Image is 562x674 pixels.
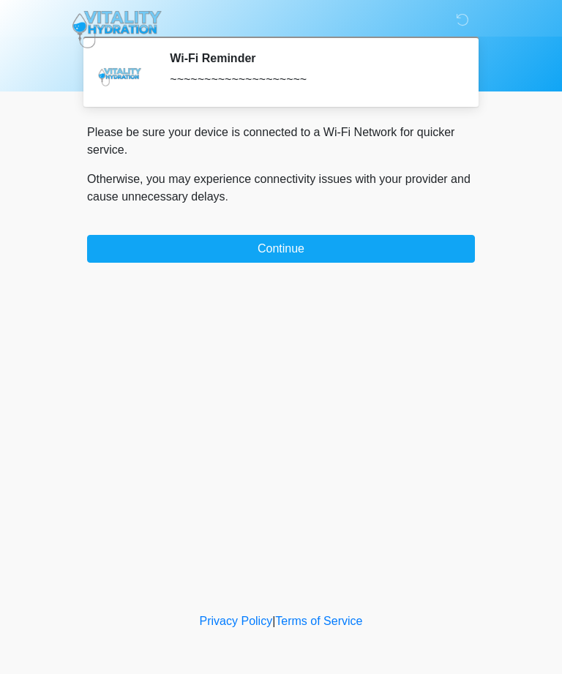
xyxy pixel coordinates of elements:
[87,171,475,206] p: Otherwise, you may experience connectivity issues with your provider and cause unnecessary delays
[72,11,162,48] img: Vitality Hydration Logo
[200,615,273,627] a: Privacy Policy
[275,615,362,627] a: Terms of Service
[170,71,453,89] div: ~~~~~~~~~~~~~~~~~~~~
[87,235,475,263] button: Continue
[87,124,475,159] p: Please be sure your device is connected to a Wi-Fi Network for quicker service.
[98,51,142,95] img: Agent Avatar
[225,190,228,203] span: .
[272,615,275,627] a: |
